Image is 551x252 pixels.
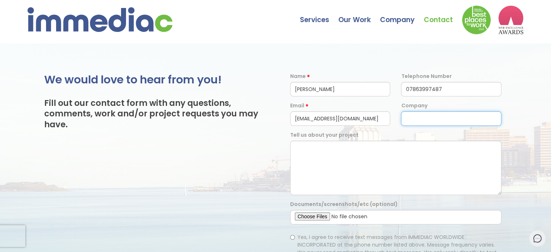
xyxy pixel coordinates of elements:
[401,73,451,80] label: Telephone Number
[290,131,359,139] label: Tell us about your project
[380,2,424,27] a: Company
[290,102,304,110] label: Email
[338,2,380,27] a: Our Work
[290,235,295,240] input: Yes, I agree to receive text messages from IMMEDIAC WORLDWIDE INCORPORATED at the phone number li...
[290,73,306,80] label: Name
[498,5,523,34] img: logo2_wea_nobg.webp
[462,5,491,34] img: Down
[44,98,261,130] h3: Fill out our contact form with any questions, comments, work and/or project requests you may have.
[300,2,338,27] a: Services
[424,2,462,27] a: Contact
[290,201,398,208] label: Documents/screenshots/etc (optional)
[28,7,172,32] img: immediac
[44,73,261,87] h2: We would love to hear from you!
[401,102,427,110] label: Company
